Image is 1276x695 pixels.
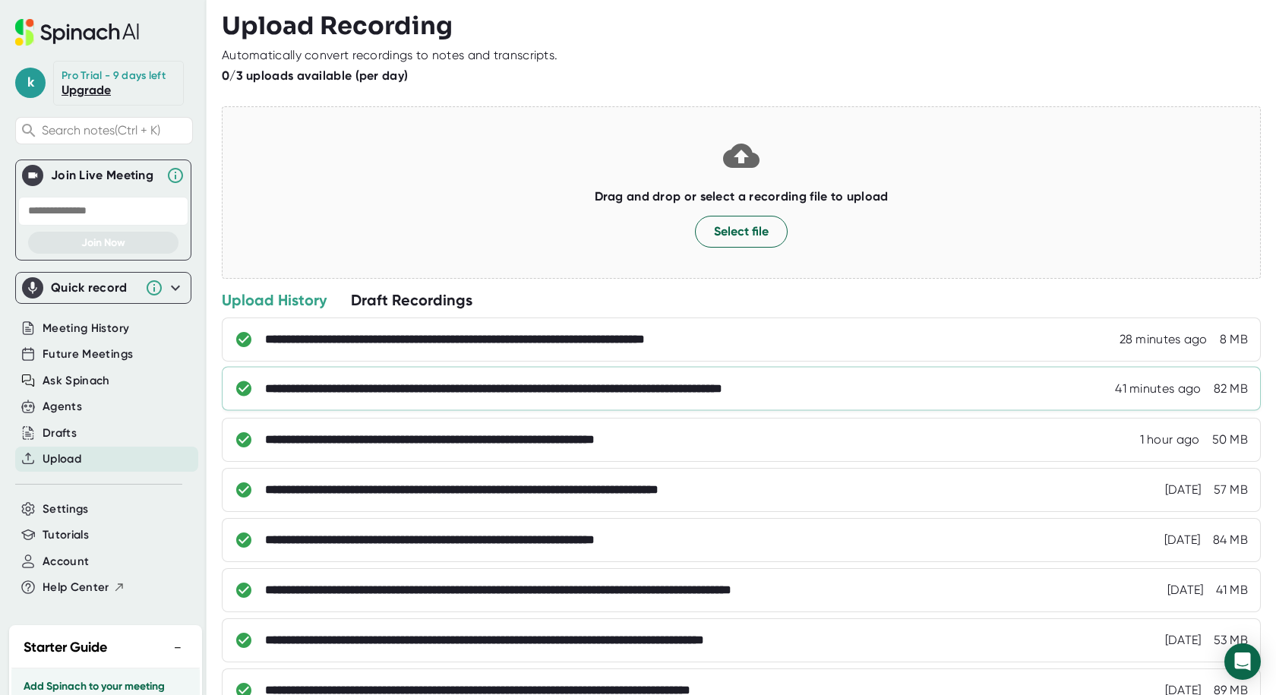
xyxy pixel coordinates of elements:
div: 10/13/2025, 1:12:21 PM [1120,332,1208,347]
div: Join Live Meeting [51,168,159,183]
button: Settings [43,501,89,518]
div: 10/13/2025, 12:37:18 PM [1140,432,1200,447]
img: Join Live Meeting [25,168,40,183]
div: 82 MB [1214,381,1249,396]
div: Upload History [222,290,327,310]
button: Upload [43,450,81,468]
button: Join Now [28,232,178,254]
span: Search notes (Ctrl + K) [42,123,188,137]
div: 8 MB [1220,332,1248,347]
div: 10/13/2025, 12:59:32 PM [1115,381,1201,396]
a: Upgrade [62,83,111,97]
div: Pro Trial - 9 days left [62,69,166,83]
div: 41 MB [1216,583,1249,598]
span: Select file [714,223,769,241]
div: 53 MB [1214,633,1249,648]
button: Meeting History [43,320,129,337]
h2: Starter Guide [24,637,107,658]
b: 0/3 uploads available (per day) [222,68,408,83]
div: Join Live MeetingJoin Live Meeting [22,160,185,191]
div: 57 MB [1214,482,1249,498]
button: Ask Spinach [43,372,110,390]
button: Account [43,553,89,570]
h3: Add Spinach to your meeting [24,681,188,693]
div: 10/8/2025, 8:49:40 PM [1165,633,1202,648]
b: Drag and drop or select a recording file to upload [595,189,889,204]
div: 10/8/2025, 8:50:09 PM [1167,583,1204,598]
button: Future Meetings [43,346,133,363]
div: 10/10/2025, 1:20:26 AM [1165,482,1202,498]
div: 50 MB [1212,432,1249,447]
span: k [15,68,46,98]
div: Automatically convert recordings to notes and transcripts. [222,48,557,63]
div: 84 MB [1213,532,1249,548]
div: 10/10/2025, 1:16:48 AM [1164,532,1201,548]
button: Tutorials [43,526,89,544]
div: Open Intercom Messenger [1224,643,1261,680]
button: − [168,637,188,659]
div: Quick record [51,280,137,295]
button: Select file [695,216,788,248]
button: Drafts [43,425,77,442]
button: Help Center [43,579,125,596]
span: Join Now [81,236,125,249]
span: Help Center [43,579,109,596]
div: Quick record [22,273,185,303]
div: Draft Recordings [351,290,472,310]
h3: Upload Recording [222,11,1261,40]
button: Agents [43,398,82,415]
